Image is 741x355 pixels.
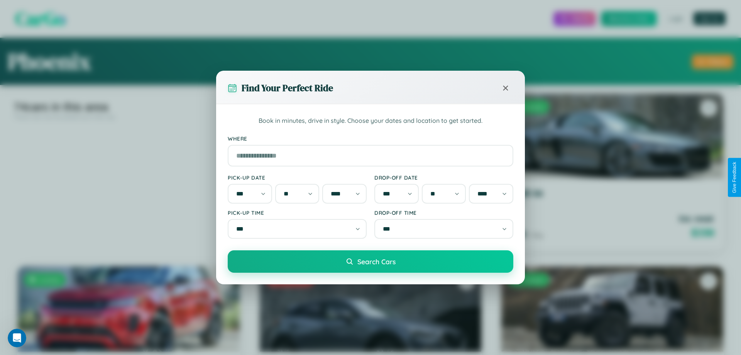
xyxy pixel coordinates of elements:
[228,174,367,181] label: Pick-up Date
[228,209,367,216] label: Pick-up Time
[357,257,396,266] span: Search Cars
[374,174,513,181] label: Drop-off Date
[242,82,333,94] h3: Find Your Perfect Ride
[228,135,513,142] label: Where
[228,250,513,273] button: Search Cars
[374,209,513,216] label: Drop-off Time
[228,116,513,126] p: Book in minutes, drive in style. Choose your dates and location to get started.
